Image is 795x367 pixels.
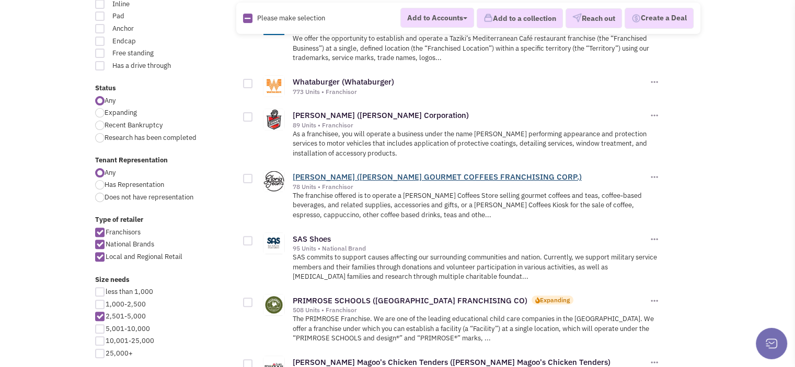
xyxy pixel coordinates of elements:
[105,180,164,189] span: Has Representation
[293,191,660,220] p: The franchise offered is to operate a [PERSON_NAME] Coffees Store selling gourmet coffees and tea...
[243,14,252,23] img: Rectangle.png
[106,24,193,34] span: Anchor
[95,215,236,225] label: Type of retailer
[293,295,527,305] a: PRIMROSE SCHOOLS ([GEOGRAPHIC_DATA] FRANCHISING CO)
[293,172,582,182] a: [PERSON_NAME] ([PERSON_NAME] GOURMET COFFEES FRANCHISING CORP.)
[293,34,660,63] p: We offer the opportunity to establish and operate a Taziki’s Mediterranean Café restaurant franch...
[477,8,563,28] button: Add to a collection
[106,312,146,321] span: 2,501-5,000
[95,156,236,165] label: Tenant Representation
[106,37,193,46] span: Endcap
[293,253,660,282] p: SAS commits to support causes affecting our surrounding communities and nation. Currently, we sup...
[293,77,394,87] a: Whataburger (Whataburger)
[105,96,116,105] span: Any
[293,234,331,244] a: SAS Shoes
[631,13,641,24] img: Deal-Dollar.png
[293,314,660,344] p: The PRIMROSE Franchise. We are one of the leading educational child care companies in the [GEOGRA...
[106,324,150,333] span: 5,001-10,000
[95,275,236,285] label: Size needs
[293,129,660,159] p: As a franchisee, you will operate a business under the name [PERSON_NAME] performing appearance a...
[293,357,610,367] a: [PERSON_NAME] Magoo's Chicken Tenders ([PERSON_NAME] Magoo's Chicken Tenders)
[625,8,694,29] button: Create a Deal
[293,88,648,96] div: 773 Units • Franchisor
[106,252,182,261] span: Local and Regional Retail
[105,193,193,202] span: Does not have representation
[483,13,493,22] img: icon-collection-lavender.png
[106,240,154,248] span: National Brands
[106,228,141,236] span: Franchisors
[293,183,648,191] div: 78 Units • Franchisor
[257,13,325,22] span: Please make selection
[106,287,153,296] span: less than 1,000
[105,108,137,117] span: Expanding
[540,295,570,304] div: Expanding
[106,11,193,21] span: Pad
[566,8,622,28] button: Reach out
[95,84,236,93] label: Status
[106,336,154,345] span: 10,001-25,000
[293,121,648,129] div: 89 Units • Franchisor
[293,306,648,314] div: 508 Units • Franchisor
[105,133,197,142] span: Research has been completed
[106,349,133,358] span: 25,000+
[106,61,193,71] span: Has a drive through
[293,244,648,253] div: 95 Units • National Brand
[293,110,469,120] a: [PERSON_NAME] ([PERSON_NAME] Corporation)
[105,121,163,129] span: Recent Bankruptcy
[572,13,582,22] img: VectorPaper_Plane.png
[106,300,146,309] span: 1,000-2,500
[400,8,474,28] button: Add to Accounts
[105,168,116,177] span: Any
[106,49,193,58] span: Free standing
